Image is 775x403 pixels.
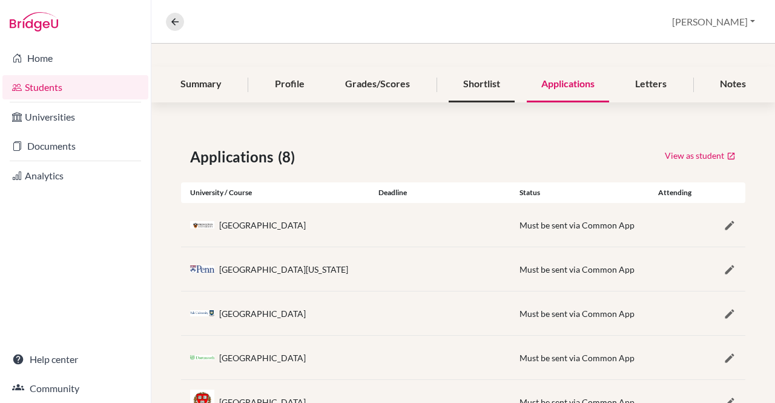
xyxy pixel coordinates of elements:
span: Must be sent via Common App [519,220,635,230]
div: Deadline [369,187,510,198]
img: us_yal_q1005f1x.png [190,310,214,316]
div: Attending [651,187,699,198]
a: Students [2,75,148,99]
div: Applications [527,67,609,102]
div: University / Course [181,187,369,198]
a: Help center [2,347,148,371]
div: [GEOGRAPHIC_DATA] [219,307,306,320]
div: Shortlist [449,67,515,102]
span: (8) [278,146,300,168]
img: us_pri_gyvyi63o.png [190,221,214,228]
a: View as student [664,146,736,165]
img: Bridge-U [10,12,58,32]
div: Letters [621,67,681,102]
div: [GEOGRAPHIC_DATA] [219,219,306,231]
a: Community [2,376,148,401]
button: [PERSON_NAME] [667,10,760,33]
img: us_upe_j42r4331.jpeg [190,265,214,272]
div: [GEOGRAPHIC_DATA][US_STATE] [219,263,348,276]
div: Summary [166,67,236,102]
a: Universities [2,105,148,129]
img: us_dar_yaitrjbh.jpeg [190,355,214,361]
div: Grades/Scores [331,67,424,102]
div: Profile [260,67,319,102]
a: Home [2,46,148,70]
a: Analytics [2,164,148,188]
div: Status [510,187,651,198]
span: Applications [190,146,278,168]
div: Notes [705,67,760,102]
span: Must be sent via Common App [519,353,635,363]
span: Must be sent via Common App [519,264,635,275]
span: Must be sent via Common App [519,308,635,319]
a: Documents [2,134,148,158]
div: [GEOGRAPHIC_DATA] [219,351,306,364]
